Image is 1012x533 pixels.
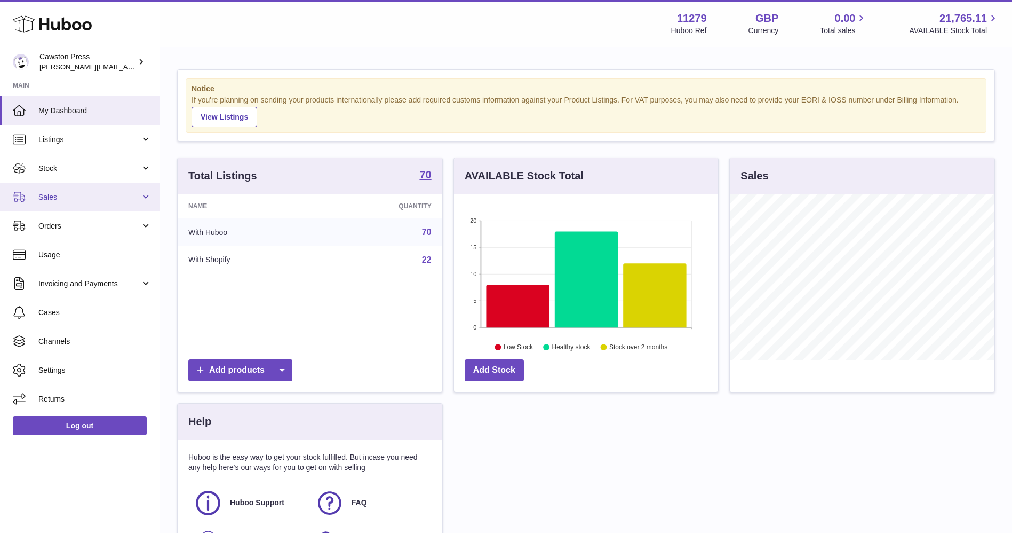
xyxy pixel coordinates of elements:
a: Add Stock [465,359,524,381]
span: Returns [38,394,152,404]
div: Currency [748,26,779,36]
a: 21,765.11 AVAILABLE Stock Total [909,11,999,36]
span: Stock [38,163,140,174]
a: FAQ [315,489,426,518]
a: Huboo Support [194,489,305,518]
text: 20 [470,217,476,224]
span: Orders [38,221,140,231]
text: Healthy stock [552,343,591,351]
span: Listings [38,135,140,145]
a: Add products [188,359,292,381]
p: Huboo is the easy way to get your stock fulfilled. But incase you need any help here's our ways f... [188,452,432,473]
h3: Sales [740,169,768,183]
td: With Huboo [178,218,320,246]
h3: Help [188,414,211,429]
td: With Shopify [178,246,320,274]
a: 70 [422,228,432,237]
text: Low Stock [504,343,533,351]
a: 22 [422,255,432,264]
text: 0 [473,324,476,331]
span: My Dashboard [38,106,152,116]
span: Huboo Support [230,498,284,508]
span: Settings [38,365,152,375]
span: Usage [38,250,152,260]
div: Huboo Ref [671,26,707,36]
img: thomas.carson@cawstonpress.com [13,54,29,70]
strong: GBP [755,11,778,26]
h3: Total Listings [188,169,257,183]
strong: 70 [419,169,431,180]
text: Stock over 2 months [609,343,667,351]
text: 15 [470,244,476,250]
span: AVAILABLE Stock Total [909,26,999,36]
span: FAQ [352,498,367,508]
span: 0.00 [835,11,856,26]
a: Log out [13,416,147,435]
strong: 11279 [677,11,707,26]
span: [PERSON_NAME][EMAIL_ADDRESS][PERSON_NAME][DOMAIN_NAME] [39,62,271,71]
span: Cases [38,308,152,318]
a: 0.00 Total sales [820,11,867,36]
th: Quantity [320,194,442,218]
span: Invoicing and Payments [38,279,140,289]
strong: Notice [192,84,981,94]
a: 70 [419,169,431,182]
div: Cawston Press [39,52,136,72]
span: Sales [38,192,140,202]
span: Channels [38,336,152,347]
a: View Listings [192,107,257,127]
div: If you're planning on sending your products internationally please add required customs informati... [192,95,981,127]
h3: AVAILABLE Stock Total [465,169,584,183]
text: 5 [473,297,476,304]
text: 10 [470,271,476,277]
span: 21,765.11 [939,11,987,26]
th: Name [178,194,320,218]
span: Total sales [820,26,867,36]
